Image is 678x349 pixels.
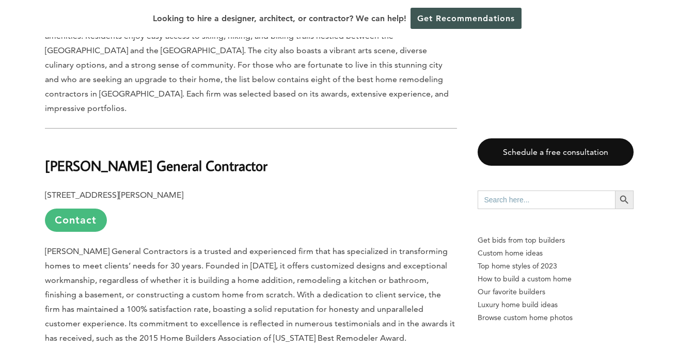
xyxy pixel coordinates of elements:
[478,191,615,209] input: Search here...
[478,247,634,260] a: Custom home ideas
[45,190,183,200] b: [STREET_ADDRESS][PERSON_NAME]
[411,8,522,29] a: Get Recommendations
[478,260,634,273] a: Top home styles of 2023
[478,138,634,166] a: Schedule a free consultation
[45,246,455,343] span: [PERSON_NAME] General Contractors is a trusted and experienced firm that has specialized in trans...
[478,273,634,285] a: How to build a custom home
[45,209,107,232] a: Contact
[478,285,634,298] a: Our favorite builders
[45,156,267,174] b: [PERSON_NAME] General Contractor
[478,311,634,324] a: Browse custom home photos
[478,234,634,247] p: Get bids from top builders
[478,298,634,311] a: Luxury home build ideas
[619,194,630,205] svg: Search
[45,17,449,113] span: [GEOGRAPHIC_DATA], [US_STATE], offers a unique blend of natural beauty, outdoor recreation, and u...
